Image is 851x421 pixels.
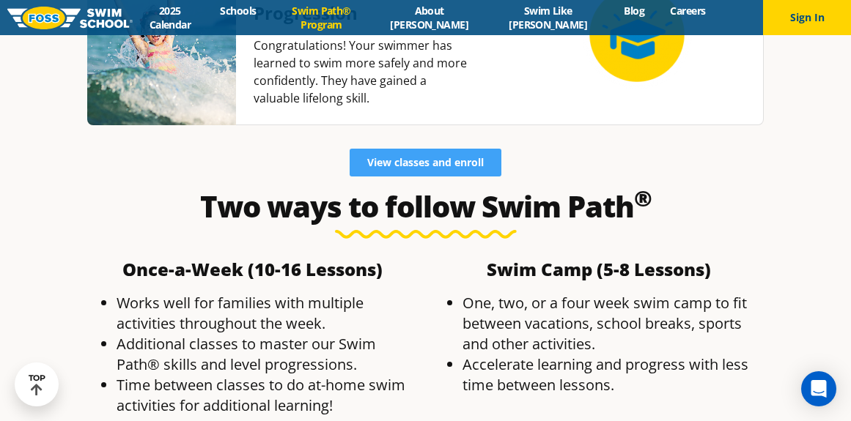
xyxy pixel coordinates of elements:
li: Additional classes to master our Swim Path® skills and level progressions. [117,334,419,375]
li: One, two, or a four week swim camp to fit between vacations, school breaks, sports and other acti... [463,293,765,354]
a: Blog [611,4,657,18]
a: About [PERSON_NAME] [374,4,485,31]
h4: ​ [87,261,419,278]
a: Schools [207,4,269,18]
li: Time between classes to do at-home swim activities for additional learning! [117,375,419,416]
a: Careers [657,4,718,18]
p: Congratulations! Your swimmer has learned to swim more safely and more confidently. They have gai... [254,37,475,107]
div: Open Intercom Messenger [801,371,836,406]
a: Swim Path® Program [269,4,374,31]
h2: Two ways to follow Swim Path [80,189,772,224]
li: Works well for families with multiple activities throughout the week. [117,293,419,334]
div: TOP [29,373,45,396]
li: Accelerate learning and progress with less time between lessons. [463,354,765,395]
b: Swim Camp (5-8 Lessons) [487,257,711,281]
a: Swim Like [PERSON_NAME] [485,4,611,31]
b: Once-a-Week (10-16 Lessons) [122,257,383,281]
img: FOSS Swim School Logo [7,7,133,29]
sup: ® [634,183,652,213]
a: 2025 Calendar [133,4,207,31]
